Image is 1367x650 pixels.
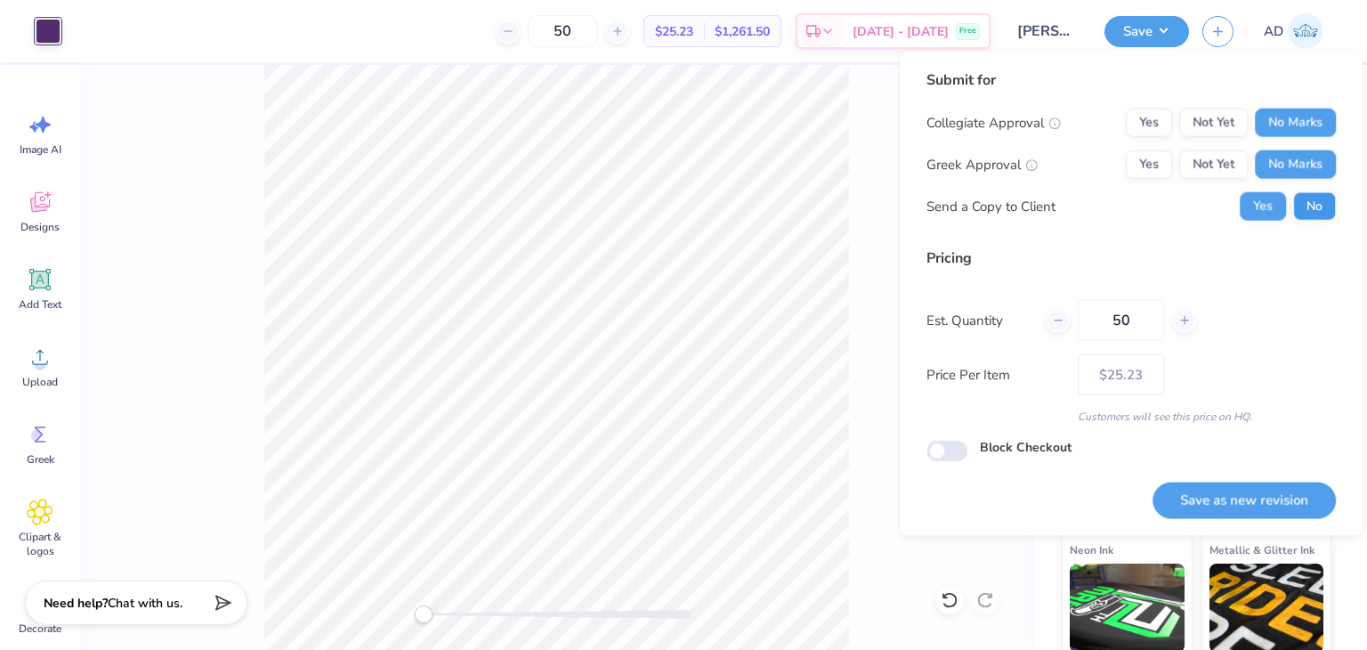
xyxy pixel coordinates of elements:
button: No Marks [1255,150,1336,179]
button: Not Yet [1179,150,1248,179]
strong: Need help? [44,595,108,612]
img: Anjali Dilish [1288,13,1323,49]
div: Pricing [926,248,1336,269]
span: Greek [27,452,54,467]
div: Greek Approval [926,154,1038,175]
span: Upload [22,375,58,389]
span: $25.23 [655,22,693,41]
input: Untitled Design [1004,13,1091,49]
a: AD [1256,13,1331,49]
span: Neon Ink [1070,540,1113,559]
label: Block Checkout [980,438,1072,457]
div: Send a Copy to Client [926,196,1056,216]
button: Save as new revision [1153,482,1336,518]
button: Not Yet [1179,109,1248,137]
span: Chat with us. [108,595,182,612]
button: Yes [1126,150,1172,179]
div: Collegiate Approval [926,112,1061,133]
span: Clipart & logos [11,530,69,558]
button: No Marks [1255,109,1336,137]
span: Free [959,25,976,37]
span: Add Text [19,297,61,312]
button: Yes [1240,192,1286,221]
input: – – [1078,300,1164,341]
span: Designs [20,220,60,234]
label: Price Per Item [926,364,1064,385]
div: Customers will see this price on HQ. [926,409,1336,425]
span: Image AI [20,142,61,157]
button: Yes [1126,109,1172,137]
button: No [1293,192,1336,221]
div: Submit for [926,69,1336,91]
button: Save [1104,16,1189,47]
div: Accessibility label [415,605,433,623]
span: Decorate [19,622,61,636]
span: [DATE] - [DATE] [853,22,949,41]
span: $1,261.50 [715,22,770,41]
span: Metallic & Glitter Ink [1209,540,1314,559]
label: Est. Quantity [926,310,1032,330]
input: – – [528,15,597,47]
span: AD [1264,21,1283,42]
